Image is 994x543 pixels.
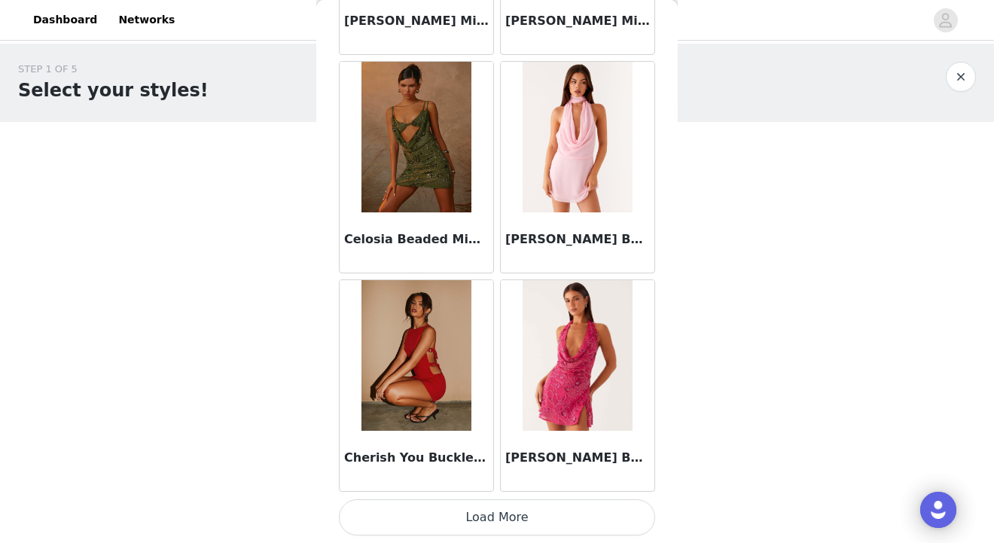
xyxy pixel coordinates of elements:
[339,499,655,535] button: Load More
[18,62,209,77] div: STEP 1 OF 5
[920,492,956,528] div: Open Intercom Messenger
[505,449,650,467] h3: [PERSON_NAME] Beaded Mini Dress - Fuchsia
[18,77,209,104] h1: Select your styles!
[361,280,471,431] img: Cherish You Buckle Mini Dress - Red
[938,8,953,32] div: avatar
[344,449,489,467] h3: Cherish You Buckle Mini Dress - Red
[505,12,650,30] h3: [PERSON_NAME] Mini Dress - Blue
[344,12,489,30] h3: [PERSON_NAME] Mini Dress - White
[344,230,489,249] h3: Celosia Beaded Mini Dress - Khaki
[523,62,632,212] img: Chantal Backless Scarf Mini Dress - Pink
[523,280,632,431] img: Cinzia Beaded Mini Dress - Fuchsia
[24,3,106,37] a: Dashboard
[109,3,184,37] a: Networks
[361,62,471,212] img: Celosia Beaded Mini Dress - Khaki
[505,230,650,249] h3: [PERSON_NAME] Backless Scarf Mini Dress - Pink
